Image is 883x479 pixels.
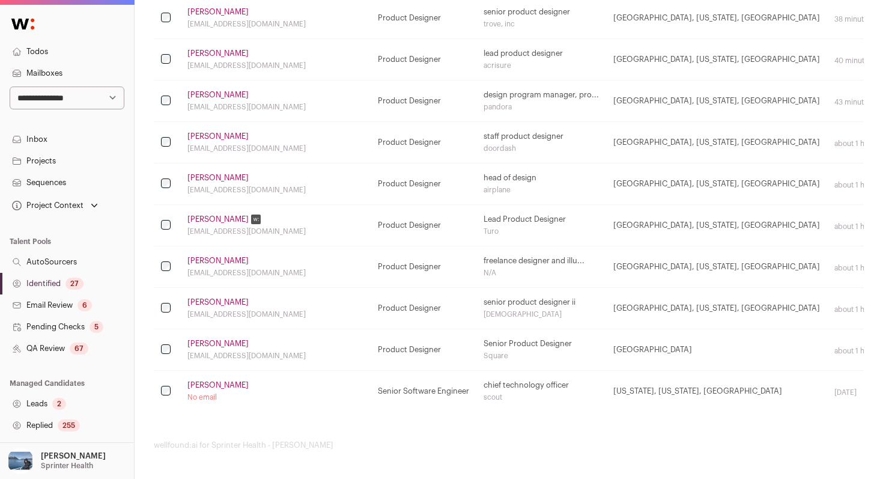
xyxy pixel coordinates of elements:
p: [PERSON_NAME] [41,451,106,461]
div: airplane [484,185,599,195]
div: Turo [484,227,599,236]
div: acrisure [484,61,599,70]
div: 6 [77,299,92,311]
td: Senior Software Engineer [371,371,476,412]
div: pandora [484,102,599,112]
td: [GEOGRAPHIC_DATA], [US_STATE], [GEOGRAPHIC_DATA] [606,122,827,163]
td: Product Designer [371,163,476,205]
div: [EMAIL_ADDRESS][DOMAIN_NAME] [187,268,363,278]
a: [PERSON_NAME] [187,256,249,266]
td: Product Designer [371,246,476,288]
footer: wellfound:ai for Sprinter Health - [PERSON_NAME] [154,441,864,450]
td: Product Designer [371,122,476,163]
button: Open dropdown [10,197,100,214]
td: head of design [476,163,606,205]
div: scout [484,392,599,402]
td: Product Designer [371,329,476,371]
div: 5 [90,321,103,333]
td: staff product designer [476,122,606,163]
td: [GEOGRAPHIC_DATA], [US_STATE], [GEOGRAPHIC_DATA] [606,81,827,122]
td: [US_STATE], [US_STATE], [GEOGRAPHIC_DATA] [606,371,827,412]
div: [EMAIL_ADDRESS][DOMAIN_NAME] [187,351,363,361]
button: Open dropdown [5,448,108,474]
div: No email [187,392,363,402]
div: Project Context [10,201,83,210]
td: Product Designer [371,39,476,81]
a: [PERSON_NAME] [187,297,249,307]
div: [EMAIL_ADDRESS][DOMAIN_NAME] [187,310,363,319]
td: design program manager, pro... [476,81,606,122]
div: [EMAIL_ADDRESS][DOMAIN_NAME] [187,19,363,29]
div: N/A [484,268,599,278]
div: [EMAIL_ADDRESS][DOMAIN_NAME] [187,227,363,236]
div: [DEMOGRAPHIC_DATA] [484,310,599,319]
div: [EMAIL_ADDRESS][DOMAIN_NAME] [187,61,363,70]
td: [GEOGRAPHIC_DATA], [US_STATE], [GEOGRAPHIC_DATA] [606,205,827,246]
td: senior product designer ii [476,288,606,329]
td: [GEOGRAPHIC_DATA], [US_STATE], [GEOGRAPHIC_DATA] [606,246,827,288]
td: [GEOGRAPHIC_DATA], [US_STATE], [GEOGRAPHIC_DATA] [606,288,827,329]
div: trove, inc [484,19,599,29]
div: [EMAIL_ADDRESS][DOMAIN_NAME] [187,185,363,195]
td: Product Designer [371,205,476,246]
td: Senior Product Designer [476,329,606,371]
a: [PERSON_NAME] [187,173,249,183]
div: doordash [484,144,599,153]
div: 2 [52,398,66,410]
p: Sprinter Health [41,461,93,471]
a: [PERSON_NAME] [187,380,249,390]
a: [PERSON_NAME] [187,90,249,100]
td: [GEOGRAPHIC_DATA], [US_STATE], [GEOGRAPHIC_DATA] [606,39,827,81]
a: [PERSON_NAME] [187,49,249,58]
div: 67 [70,343,88,355]
td: chief technology officer [476,371,606,412]
td: Product Designer [371,81,476,122]
a: [PERSON_NAME] [187,7,249,17]
td: freelance designer and illu... [476,246,606,288]
a: [PERSON_NAME] [187,132,249,141]
div: 27 [65,278,83,290]
a: [PERSON_NAME] [187,215,249,224]
td: [GEOGRAPHIC_DATA] [606,329,827,371]
div: [EMAIL_ADDRESS][DOMAIN_NAME] [187,102,363,112]
img: 17109629-medium_jpg [7,448,34,474]
td: Product Designer [371,288,476,329]
a: [PERSON_NAME] [187,339,249,349]
td: lead product designer [476,39,606,81]
td: Lead Product Designer [476,205,606,246]
div: 255 [58,420,80,432]
img: Wellfound [5,12,41,36]
td: [GEOGRAPHIC_DATA], [US_STATE], [GEOGRAPHIC_DATA] [606,163,827,205]
div: [EMAIL_ADDRESS][DOMAIN_NAME] [187,144,363,153]
div: Square [484,351,599,361]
